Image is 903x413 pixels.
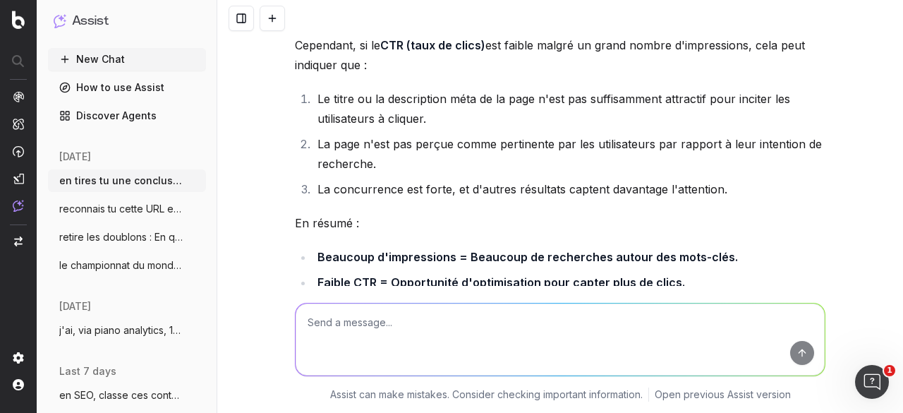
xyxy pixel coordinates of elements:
span: 1 [884,365,895,376]
iframe: Intercom live chat [855,365,889,399]
img: Switch project [14,237,23,246]
button: en SEO, classe ces contenus en chaud fro [48,384,206,407]
img: Intelligence [13,118,24,130]
p: Cependant, si le est faible malgré un grand nombre d'impressions, cela peut indiquer que : [295,35,825,75]
span: retire les doublons : En quoi consiste [59,230,183,244]
li: La page n'est pas perçue comme pertinente par les utilisateurs par rapport à leur intention de re... [313,134,825,174]
li: Le titre ou la description méta de la page n'est pas suffisamment attractif pour inciter les util... [313,89,825,128]
img: My account [13,379,24,390]
img: Setting [13,352,24,364]
strong: CTR (taux de clics) [380,38,485,52]
img: Studio [13,173,24,184]
button: Assist [54,11,200,31]
img: Activation [13,145,24,157]
img: Analytics [13,91,24,102]
span: reconnais tu cette URL et le contenu htt [59,202,183,216]
span: [DATE] [59,150,91,164]
span: j'ai, via piano analytics, 10000 visites [59,323,183,337]
button: en tires tu une conclusion ? page ID cli [48,169,206,192]
a: Discover Agents [48,104,206,127]
button: New Chat [48,48,206,71]
span: le championnat du monde masculin de vole [59,258,183,273]
a: Open previous Assist version [655,388,791,402]
p: Assist can make mistakes. Consider checking important information. [330,388,643,402]
img: Assist [13,200,24,212]
p: En résumé : [295,213,825,233]
strong: Beaucoup d'impressions = Beaucoup de recherches autour des mots-clés. [317,250,738,264]
button: j'ai, via piano analytics, 10000 visites [48,319,206,342]
li: La concurrence est forte, et d'autres résultats captent davantage l'attention. [313,179,825,199]
a: How to use Assist [48,76,206,99]
span: [DATE] [59,299,91,313]
span: en tires tu une conclusion ? page ID cli [59,174,183,188]
span: last 7 days [59,364,116,378]
span: en SEO, classe ces contenus en chaud fro [59,388,183,402]
img: Assist [54,14,66,28]
button: reconnais tu cette URL et le contenu htt [48,198,206,220]
img: Botify logo [12,11,25,29]
h1: Assist [72,11,109,31]
strong: Faible CTR = Opportunité d'optimisation pour capter plus de clics. [317,275,685,289]
button: retire les doublons : En quoi consiste [48,226,206,249]
button: le championnat du monde masculin de vole [48,254,206,277]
